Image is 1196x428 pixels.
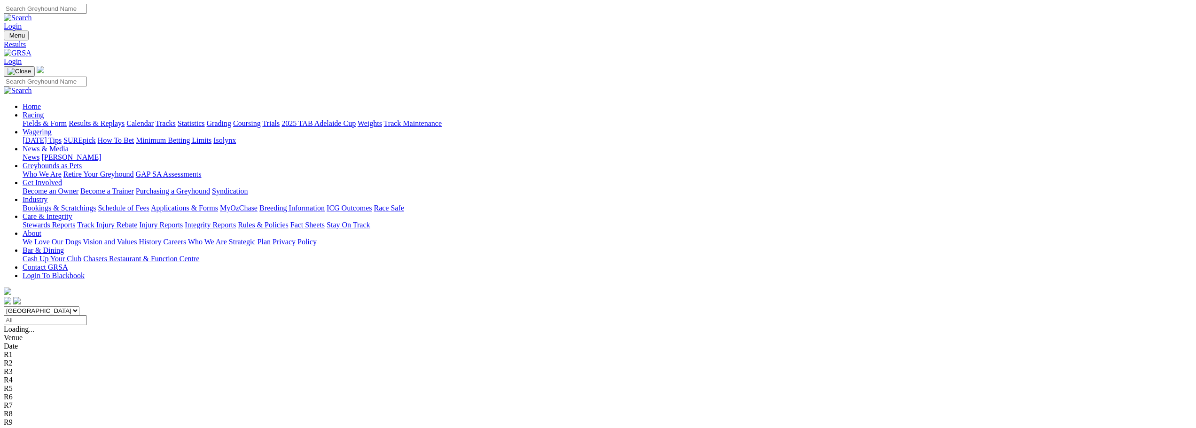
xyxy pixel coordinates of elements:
a: How To Bet [98,136,134,144]
img: facebook.svg [4,297,11,304]
div: Date [4,342,1192,350]
a: Greyhounds as Pets [23,162,82,170]
a: Bookings & Scratchings [23,204,96,212]
span: Menu [9,32,25,39]
div: Care & Integrity [23,221,1192,229]
div: R5 [4,384,1192,393]
span: Loading... [4,325,34,333]
a: Minimum Betting Limits [136,136,211,144]
a: Isolynx [213,136,236,144]
a: Track Injury Rebate [77,221,137,229]
button: Toggle navigation [4,31,29,40]
img: twitter.svg [13,297,21,304]
div: Racing [23,119,1192,128]
a: Login To Blackbook [23,272,85,280]
a: Grading [207,119,231,127]
img: Close [8,68,31,75]
a: Track Maintenance [384,119,442,127]
a: Syndication [212,187,248,195]
a: SUREpick [63,136,95,144]
a: Cash Up Your Club [23,255,81,263]
a: Get Involved [23,179,62,187]
a: Careers [163,238,186,246]
div: About [23,238,1192,246]
a: Results [4,40,1192,49]
a: Who We Are [23,170,62,178]
a: History [139,238,161,246]
img: Search [4,86,32,95]
a: ICG Outcomes [327,204,372,212]
a: About [23,229,41,237]
div: Bar & Dining [23,255,1192,263]
div: Venue [4,334,1192,342]
a: Purchasing a Greyhound [136,187,210,195]
img: logo-grsa-white.png [37,66,44,73]
a: [DATE] Tips [23,136,62,144]
a: Tracks [156,119,176,127]
div: R3 [4,367,1192,376]
a: GAP SA Assessments [136,170,202,178]
a: Login [4,57,22,65]
a: Become an Owner [23,187,78,195]
a: News & Media [23,145,69,153]
a: Home [23,102,41,110]
img: GRSA [4,49,31,57]
div: News & Media [23,153,1192,162]
a: Login [4,22,22,30]
a: Contact GRSA [23,263,68,271]
a: Retire Your Greyhound [63,170,134,178]
a: Care & Integrity [23,212,72,220]
a: Bar & Dining [23,246,64,254]
a: Who We Are [188,238,227,246]
a: Breeding Information [259,204,325,212]
div: Industry [23,204,1192,212]
a: Trials [262,119,280,127]
a: Strategic Plan [229,238,271,246]
div: R9 [4,418,1192,427]
a: Weights [358,119,382,127]
div: Greyhounds as Pets [23,170,1192,179]
div: Wagering [23,136,1192,145]
a: Statistics [178,119,205,127]
a: Vision and Values [83,238,137,246]
div: R2 [4,359,1192,367]
a: Fields & Form [23,119,67,127]
input: Search [4,4,87,14]
a: Stay On Track [327,221,370,229]
a: Applications & Forms [151,204,218,212]
a: Integrity Reports [185,221,236,229]
a: [PERSON_NAME] [41,153,101,161]
a: Race Safe [374,204,404,212]
a: Stewards Reports [23,221,75,229]
a: Rules & Policies [238,221,289,229]
div: R1 [4,350,1192,359]
div: R4 [4,376,1192,384]
img: logo-grsa-white.png [4,288,11,295]
a: Chasers Restaurant & Function Centre [83,255,199,263]
a: News [23,153,39,161]
a: Results & Replays [69,119,125,127]
a: Industry [23,195,47,203]
div: Get Involved [23,187,1192,195]
a: Wagering [23,128,52,136]
a: We Love Our Dogs [23,238,81,246]
button: Toggle navigation [4,66,35,77]
a: 2025 TAB Adelaide Cup [281,119,356,127]
a: Become a Trainer [80,187,134,195]
a: Calendar [126,119,154,127]
div: R7 [4,401,1192,410]
a: Privacy Policy [273,238,317,246]
a: MyOzChase [220,204,258,212]
div: R8 [4,410,1192,418]
a: Coursing [233,119,261,127]
a: Fact Sheets [290,221,325,229]
img: Search [4,14,32,22]
a: Racing [23,111,44,119]
a: Schedule of Fees [98,204,149,212]
div: R6 [4,393,1192,401]
input: Search [4,77,87,86]
input: Select date [4,315,87,325]
a: Injury Reports [139,221,183,229]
